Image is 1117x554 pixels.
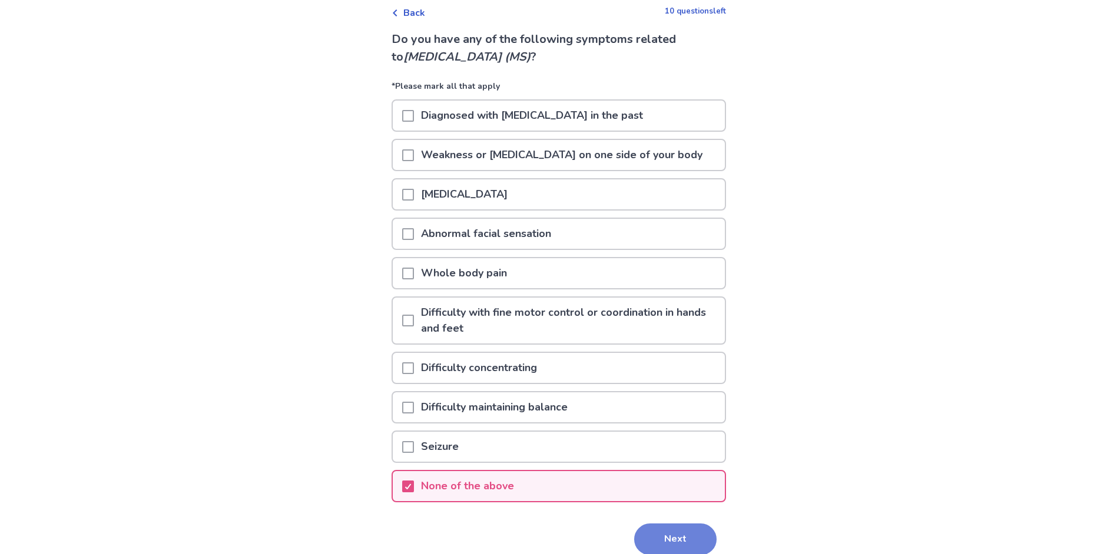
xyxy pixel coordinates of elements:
p: Difficulty concentrating [414,353,544,383]
p: Difficulty with fine motor control or coordination in hands and feet [414,298,725,343]
p: *Please mark all that apply [392,80,726,99]
span: Back [403,6,425,20]
p: Do you have any of the following symptoms related to ? [392,31,726,66]
p: 10 questions left [665,6,726,18]
i: [MEDICAL_DATA] (MS) [403,49,531,65]
p: Weakness or [MEDICAL_DATA] on one side of your body [414,140,710,170]
p: [MEDICAL_DATA] [414,179,515,209]
p: Difficulty maintaining balance [414,392,575,422]
p: None of the above [414,471,521,501]
p: Seizure [414,432,466,462]
p: Diagnosed with [MEDICAL_DATA] in the past [414,101,650,131]
p: Abnormal facial sensation [414,219,558,249]
p: Whole body pain [414,258,514,288]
